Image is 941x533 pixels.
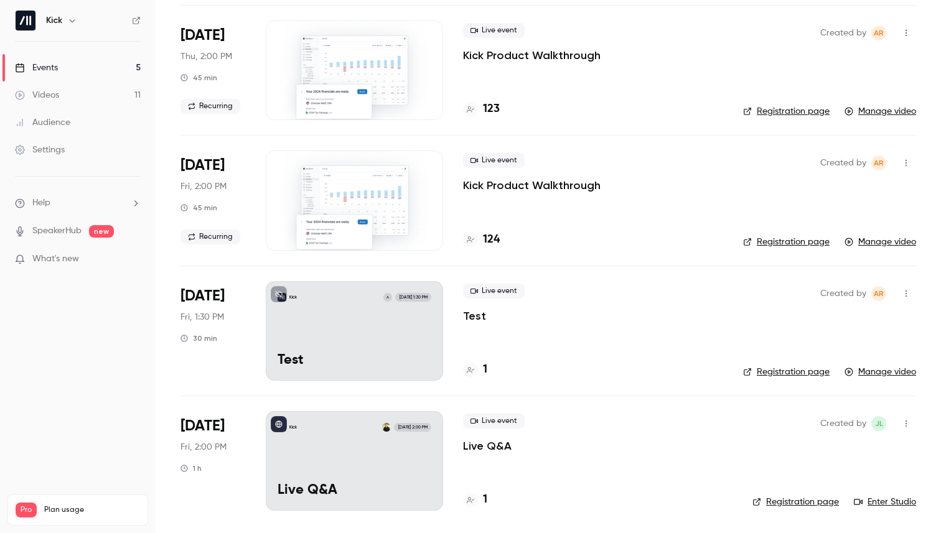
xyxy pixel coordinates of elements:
span: Thu, 2:00 PM [180,50,232,63]
span: Created by [820,286,866,301]
span: Fri, 2:00 PM [180,180,227,193]
div: 45 min [180,73,217,83]
span: Live event [463,153,525,168]
li: help-dropdown-opener [15,197,141,210]
div: Events [15,62,58,74]
div: Apr 25 Fri, 2:00 PM (America/Toronto) [180,151,246,250]
a: Registration page [752,496,839,508]
a: Manage video [845,105,916,118]
h4: 1 [483,491,487,508]
a: 1 [463,361,487,378]
a: Kick Product Walkthrough [463,48,601,63]
div: Videos [15,89,59,101]
h4: 1 [483,361,487,378]
a: Test [463,308,486,323]
a: SpeakerHub [32,225,82,238]
span: Live event [463,23,525,38]
a: Manage video [845,236,916,248]
span: Recurring [180,229,240,244]
span: [DATE] [180,286,225,306]
span: [DATE] [180,25,225,45]
span: Andrew Roth [871,286,886,301]
span: [DATE] [180,155,225,175]
img: Kick [16,11,35,30]
div: Settings [15,144,65,156]
span: AR [874,155,884,170]
span: [DATE] 1:30 PM [395,293,431,302]
div: May 8 Thu, 2:00 PM (America/Toronto) [180,21,246,120]
span: Fri, 2:00 PM [180,441,227,453]
h6: Kick [46,14,62,27]
span: Created by [820,155,866,170]
a: 124 [463,231,500,248]
a: Live Q&AKickJared Loman[DATE] 2:00 PMLive Q&A [266,411,443,511]
a: Registration page [743,105,830,118]
a: Enter Studio [854,496,916,508]
p: Kick [289,294,297,300]
div: Jan 3 Fri, 11:00 AM (America/Los Angeles) [180,411,246,511]
a: Manage video [845,366,916,378]
h4: 124 [483,231,500,248]
iframe: Noticeable Trigger [126,254,141,265]
a: TestKickA[DATE] 1:30 PMTest [266,281,443,381]
span: [DATE] 2:00 PM [394,423,431,432]
div: 45 min [180,203,217,213]
span: Plan usage [44,505,140,515]
div: Apr 25 Fri, 1:30 PM (America/Toronto) [180,281,246,381]
span: Andrew Roth [871,25,886,40]
div: 30 min [180,333,217,343]
span: Recurring [180,99,240,114]
span: Help [32,197,50,210]
a: 123 [463,101,500,118]
span: What's new [32,253,79,266]
span: Created by [820,25,866,40]
img: Jared Loman [382,423,391,432]
p: Live Q&A [278,483,431,499]
div: Audience [15,116,70,129]
span: JL [875,416,883,431]
span: new [89,225,114,238]
a: Registration page [743,366,830,378]
span: Jared Loman [871,416,886,431]
span: Live event [463,414,525,429]
span: Created by [820,416,866,431]
span: [DATE] [180,416,225,436]
span: Andrew Roth [871,155,886,170]
p: Test [278,353,431,369]
a: 1 [463,491,487,508]
h4: 123 [483,101,500,118]
span: Pro [16,503,37,517]
a: Live Q&A [463,438,512,453]
a: Registration page [743,236,830,248]
span: AR [874,286,884,301]
span: Live event [463,284,525,299]
span: Fri, 1:30 PM [180,311,224,323]
span: AR [874,25,884,40]
div: A [383,292,393,302]
div: 1 h [180,463,202,473]
p: Kick [289,424,297,430]
a: Kick Product Walkthrough [463,178,601,193]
